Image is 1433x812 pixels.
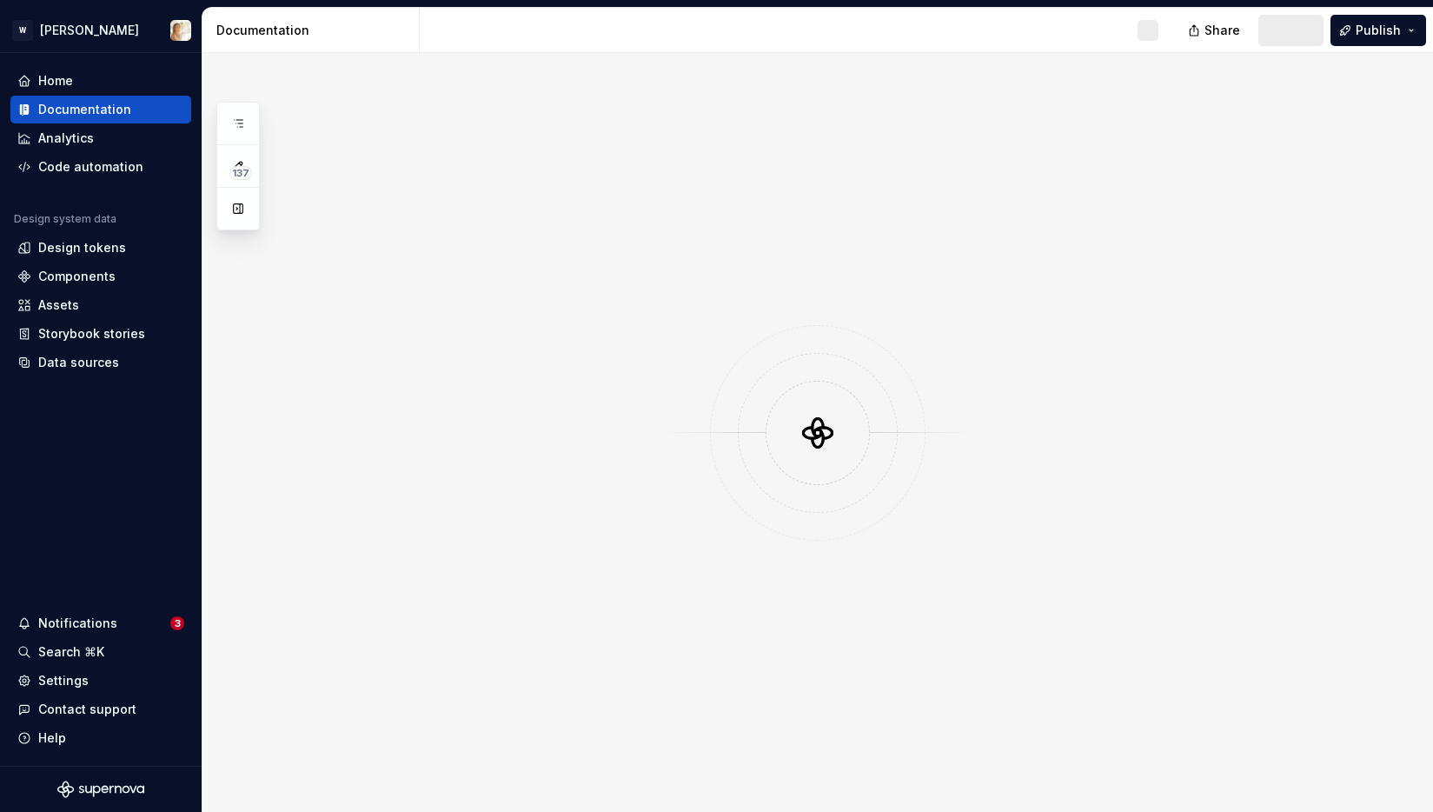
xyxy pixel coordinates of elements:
[229,166,252,180] span: 137
[38,268,116,285] div: Components
[38,101,131,118] div: Documentation
[1179,15,1251,46] button: Share
[1204,22,1240,39] span: Share
[38,672,89,689] div: Settings
[38,239,126,256] div: Design tokens
[38,130,94,147] div: Analytics
[38,72,73,90] div: Home
[38,615,117,632] div: Notifications
[170,20,191,41] img: Marisa Recuenco
[10,291,191,319] a: Assets
[38,643,104,661] div: Search ⌘K
[10,320,191,348] a: Storybook stories
[10,67,191,95] a: Home
[38,701,136,718] div: Contact support
[10,263,191,290] a: Components
[10,696,191,723] button: Contact support
[38,729,66,747] div: Help
[10,667,191,695] a: Settings
[38,158,143,176] div: Code automation
[10,349,191,376] a: Data sources
[10,96,191,123] a: Documentation
[12,20,33,41] div: W
[57,781,144,798] svg: Supernova Logo
[38,354,119,371] div: Data sources
[10,724,191,752] button: Help
[10,638,191,666] button: Search ⌘K
[14,212,116,226] div: Design system data
[10,124,191,152] a: Analytics
[38,296,79,314] div: Assets
[38,325,145,343] div: Storybook stories
[216,22,412,39] div: Documentation
[40,22,139,39] div: [PERSON_NAME]
[10,234,191,262] a: Design tokens
[1330,15,1426,46] button: Publish
[3,11,198,49] button: W[PERSON_NAME]Marisa Recuenco
[1356,22,1401,39] span: Publish
[170,616,184,630] span: 3
[10,609,191,637] button: Notifications3
[10,153,191,181] a: Code automation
